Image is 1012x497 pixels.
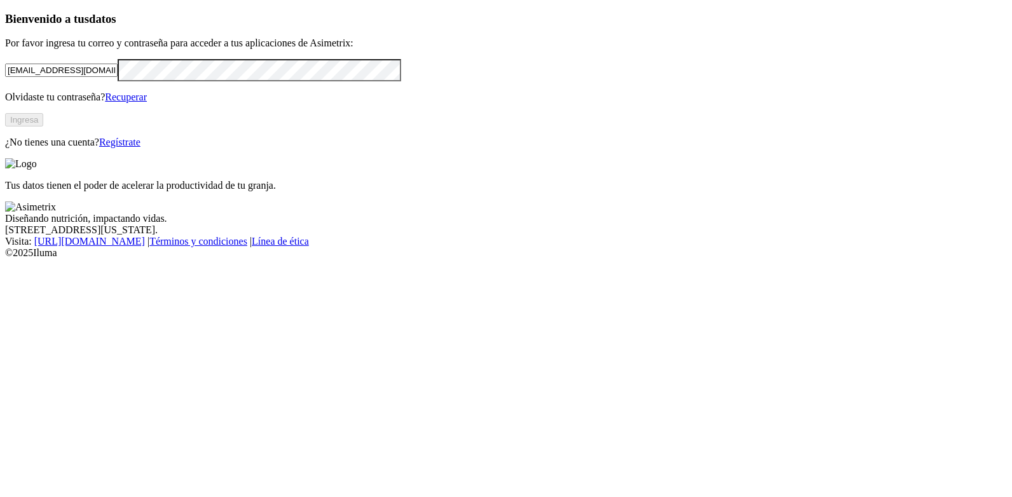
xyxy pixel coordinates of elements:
[105,92,147,102] a: Recuperar
[5,247,1007,259] div: © 2025 Iluma
[5,37,1007,49] p: Por favor ingresa tu correo y contraseña para acceder a tus aplicaciones de Asimetrix:
[5,201,56,213] img: Asimetrix
[5,213,1007,224] div: Diseñando nutrición, impactando vidas.
[5,64,118,77] input: Tu correo
[5,224,1007,236] div: [STREET_ADDRESS][US_STATE].
[149,236,247,247] a: Términos y condiciones
[5,158,37,170] img: Logo
[89,12,116,25] span: datos
[5,180,1007,191] p: Tus datos tienen el poder de acelerar la productividad de tu granja.
[5,137,1007,148] p: ¿No tienes una cuenta?
[34,236,145,247] a: [URL][DOMAIN_NAME]
[5,236,1007,247] div: Visita : | |
[252,236,309,247] a: Línea de ética
[5,92,1007,103] p: Olvidaste tu contraseña?
[5,113,43,126] button: Ingresa
[5,12,1007,26] h3: Bienvenido a tus
[99,137,140,147] a: Regístrate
